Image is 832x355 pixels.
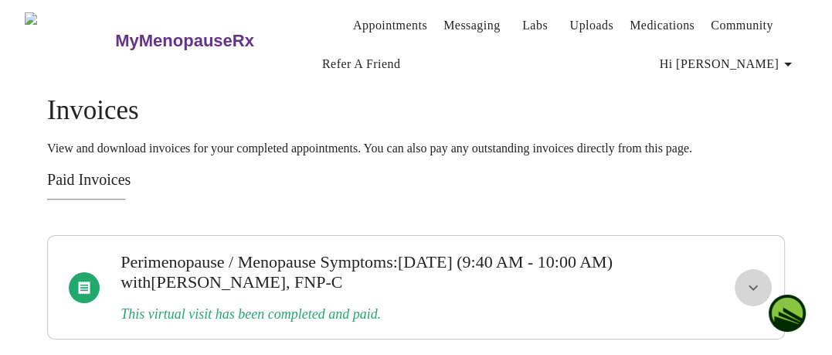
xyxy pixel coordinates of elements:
[443,15,500,36] a: Messaging
[47,171,785,189] h3: Paid Invoices
[654,49,803,80] button: Hi [PERSON_NAME]
[735,269,772,306] button: show more
[316,49,407,80] button: Refer a Friend
[660,53,797,75] span: Hi [PERSON_NAME]
[114,14,316,68] a: MyMenopauseRx
[47,95,785,126] h4: Invoices
[510,10,559,41] button: Labs
[437,10,506,41] button: Messaging
[25,12,114,70] img: MyMenopauseRx Logo
[121,252,639,292] h3: : [DATE] (9:40 AM - 10:00 AM)
[522,15,548,36] a: Labs
[705,10,779,41] button: Community
[121,272,342,292] span: with [PERSON_NAME], FNP-C
[623,10,701,41] button: Medications
[630,15,694,36] a: Medications
[47,142,785,155] p: View and download invoices for your completed appointments. You can also pay any outstanding invo...
[121,306,639,323] h3: This virtual visit has been completed and paid.
[711,15,773,36] a: Community
[322,53,401,75] a: Refer a Friend
[569,15,613,36] a: Uploads
[347,10,433,41] button: Appointments
[121,252,393,271] span: Perimenopause / Menopause Symptoms
[563,10,620,41] button: Uploads
[115,31,254,51] h3: MyMenopauseRx
[353,15,427,36] a: Appointments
